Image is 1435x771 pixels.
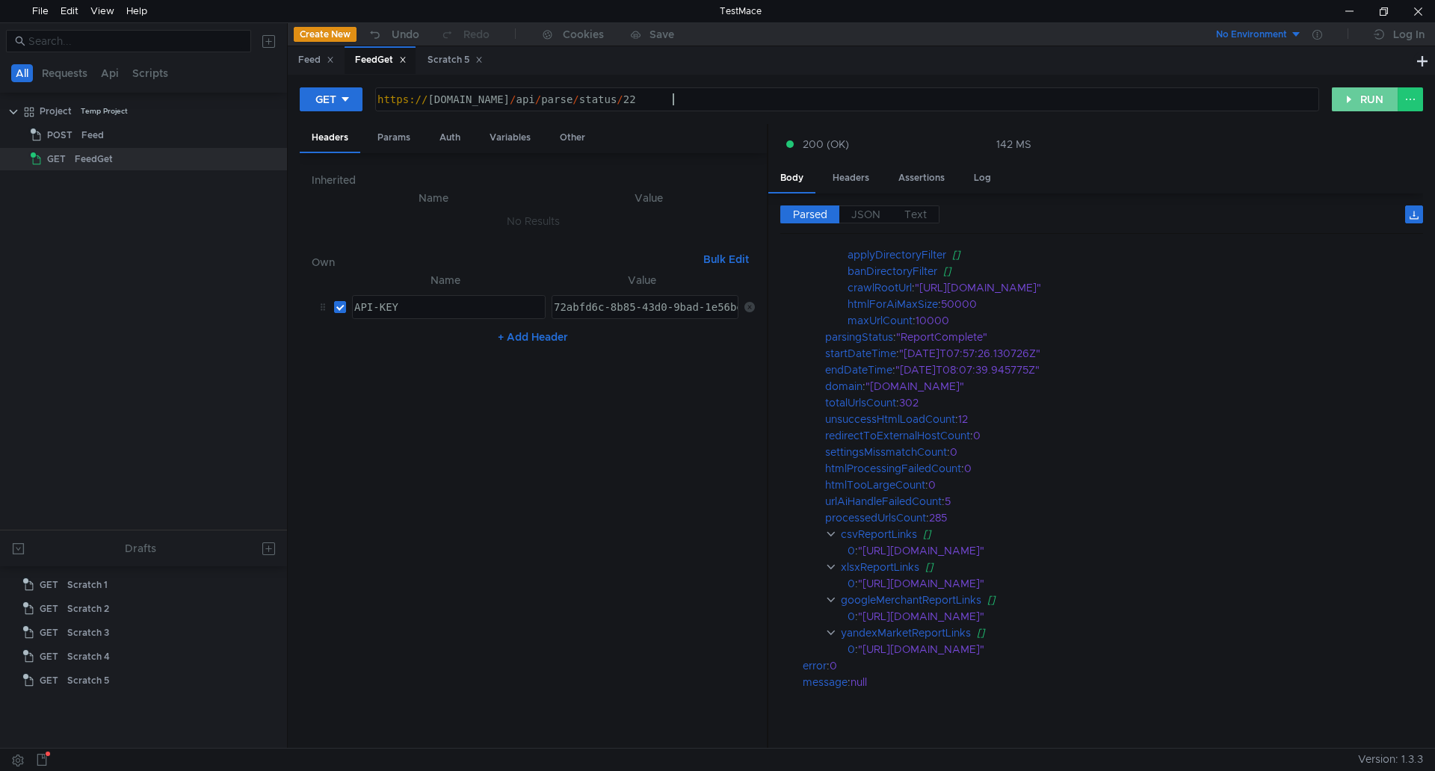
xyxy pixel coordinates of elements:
[858,608,1402,625] div: "[URL][DOMAIN_NAME]"
[40,598,58,620] span: GET
[825,329,893,345] div: parsingStatus
[848,641,1423,657] div: :
[1358,749,1423,770] span: Version: 1.3.3
[825,477,925,493] div: htmlTooLargeCount
[848,608,1423,625] div: :
[28,33,242,49] input: Search...
[830,657,1403,674] div: 0
[803,136,849,152] span: 200 (OK)
[848,279,1423,296] div: :
[825,378,1423,394] div: :
[976,625,1407,641] div: []
[300,124,360,153] div: Headers
[11,64,33,82] button: All
[649,29,674,40] div: Save
[563,25,604,43] div: Cookies
[825,427,970,444] div: redirectToExternalHostCount
[825,460,961,477] div: htmlProcessingFailedCount
[492,328,574,346] button: + Add Header
[825,427,1423,444] div: :
[962,164,1003,192] div: Log
[848,608,855,625] div: 0
[125,539,156,557] div: Drafts
[848,542,855,559] div: 0
[848,312,1423,329] div: :
[825,394,1423,411] div: :
[941,296,1405,312] div: 50000
[312,253,697,271] h6: Own
[825,345,896,362] div: startDateTime
[848,263,937,279] div: banDirectoryFilter
[996,137,1031,151] div: 142 MS
[548,124,597,152] div: Other
[67,645,110,668] div: Scratch 4
[1216,28,1287,42] div: No Environment
[346,271,546,289] th: Name
[463,25,490,43] div: Redo
[67,574,108,596] div: Scratch 1
[950,444,1407,460] div: 0
[75,148,113,170] div: FeedGet
[916,312,1404,329] div: 10000
[825,329,1423,345] div: :
[865,378,1403,394] div: "[DOMAIN_NAME]"
[848,296,1423,312] div: :
[803,657,1423,674] div: :
[543,189,754,207] th: Value
[67,598,109,620] div: Scratch 2
[825,477,1423,493] div: :
[825,411,1423,427] div: :
[964,460,1407,477] div: 0
[478,124,543,152] div: Variables
[803,674,1423,690] div: :
[840,559,919,575] div: xlsxReportLinks
[848,247,946,263] div: applyDirectoryFilter
[825,510,926,526] div: processedUrlsCount
[929,510,1406,526] div: 285
[825,411,955,427] div: unsuccessHtmlLoadCount
[848,575,1423,592] div: :
[825,362,1423,378] div: :
[37,64,92,82] button: Requests
[952,247,1406,263] div: []
[858,641,1402,657] div: "[URL][DOMAIN_NAME]"
[973,427,1407,444] div: 0
[40,574,58,596] span: GET
[803,657,827,674] div: error
[81,100,128,123] div: Temp Project
[96,64,123,82] button: Api
[825,394,896,411] div: totalUrlsCount
[904,208,927,221] span: Text
[858,575,1402,592] div: "[URL][DOMAIN_NAME]"
[40,100,72,123] div: Project
[47,148,66,170] span: GET
[922,526,1404,542] div: []
[825,444,947,460] div: settingsMissmatchCount
[895,362,1404,378] div: "[DATE]T08:07:39.945775Z"
[40,669,58,692] span: GET
[365,124,422,152] div: Params
[851,674,1404,690] div: null
[928,477,1405,493] div: 0
[40,622,58,644] span: GET
[355,52,407,68] div: FeedGet
[392,25,419,43] div: Undo
[825,493,942,510] div: urlAiHandleFailedCount
[987,592,1407,608] div: []
[896,329,1404,345] div: "ReportComplete"
[899,394,1404,411] div: 302
[848,542,1423,559] div: :
[697,250,755,268] button: Bulk Edit
[821,164,881,192] div: Headers
[840,625,970,641] div: yandexMarketReportLinks
[67,669,109,692] div: Scratch 5
[848,279,912,296] div: crawlRootUrl
[851,208,880,221] span: JSON
[294,27,357,42] button: Create New
[825,510,1423,526] div: :
[825,362,892,378] div: endDateTime
[47,124,72,146] span: POST
[312,171,755,189] h6: Inherited
[546,271,738,289] th: Value
[825,460,1423,477] div: :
